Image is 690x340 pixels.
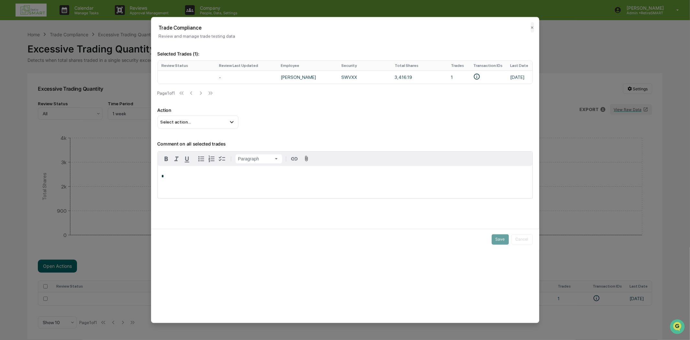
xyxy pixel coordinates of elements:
[506,71,532,84] td: [DATE]
[64,110,78,115] span: Pylon
[6,95,12,100] div: 🔎
[473,73,480,80] svg: • Plaid-5pq1Be3opBUzgnKJRbmjFMNnqAgydXCbELwbg
[6,14,118,24] p: How can we help?
[158,91,175,96] div: Page 1 of 1
[4,79,44,91] a: 🖐️Preclearance
[22,50,106,56] div: Start new chat
[6,50,18,61] img: 1746055101610-c473b297-6a78-478c-a979-82029cc54cd1
[6,82,12,87] div: 🖐️
[277,61,337,71] th: Employee
[391,71,447,84] td: 3,416.19
[158,61,215,71] th: Review Status
[110,51,118,59] button: Start new chat
[301,154,312,163] button: Attach files
[235,154,282,163] button: Block type
[337,71,391,84] td: SWVXX
[506,61,532,71] th: Last Date
[159,25,531,31] h2: Trade Compliance
[159,34,531,39] p: Review and manage trade testing data
[391,61,447,71] th: Total Shares
[53,82,80,88] span: Attestations
[492,234,509,244] button: Save
[447,71,469,84] td: 1
[22,56,82,61] div: We're available if you need us!
[44,79,83,91] a: 🗄️Attestations
[337,61,391,71] th: Security
[511,234,533,244] button: Cancel
[158,133,533,146] p: Comment on all selected trades
[469,61,506,71] th: Transaction IDs
[161,153,171,164] button: Bold
[669,319,687,336] iframe: Open customer support
[46,109,78,115] a: Powered byPylon
[277,71,337,84] td: [PERSON_NAME]
[47,82,52,87] div: 🗄️
[447,61,469,71] th: Trades
[160,119,191,125] span: Select action...
[171,153,182,164] button: Italic
[13,94,41,100] span: Data Lookup
[158,43,533,57] p: Selected Trades ( 1 ):
[215,71,277,84] td: -
[215,61,277,71] th: Review Last Updated
[531,22,534,33] button: ✕
[158,108,533,113] p: Action
[182,153,192,164] button: Underline
[13,82,42,88] span: Preclearance
[4,91,43,103] a: 🔎Data Lookup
